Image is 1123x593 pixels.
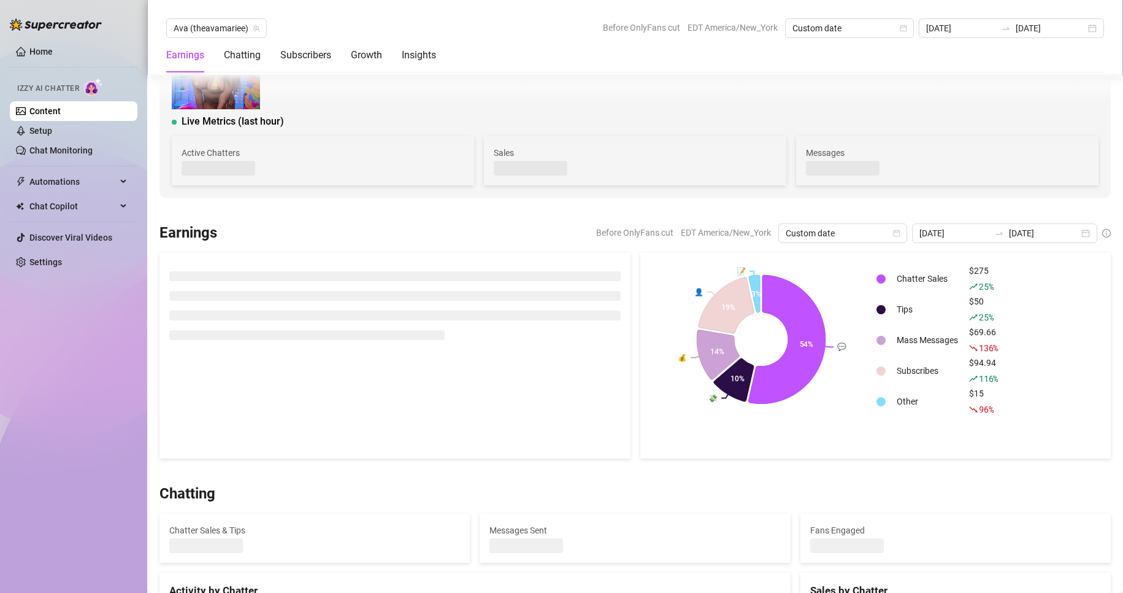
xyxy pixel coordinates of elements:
[10,18,102,31] img: logo-BBDzfeDw.svg
[280,48,331,63] div: Subscribers
[893,230,900,237] span: calendar
[16,177,26,187] span: thunderbolt
[182,146,464,160] span: Active Chatters
[1001,23,1011,33] span: to
[169,524,460,537] span: Chatter Sales & Tips
[979,311,993,323] span: 25 %
[489,524,780,537] span: Messages Sent
[892,295,963,324] td: Tips
[1102,229,1111,238] span: info-circle
[969,325,998,355] div: $69.66
[29,233,112,242] a: Discover Viral Videos
[29,257,62,267] a: Settings
[678,353,687,362] text: 💰
[994,228,1004,238] span: to
[84,78,103,96] img: AI Chatter
[810,524,1101,537] span: Fans Engaged
[603,18,680,37] span: Before OnlyFans cut
[969,295,998,324] div: $50
[17,83,79,95] span: Izzy AI Chatter
[979,281,993,292] span: 25 %
[351,48,382,63] div: Growth
[29,126,52,136] a: Setup
[892,387,963,416] td: Other
[969,344,978,352] span: fall
[159,484,215,504] h3: Chatting
[792,19,906,37] span: Custom date
[837,343,846,352] text: 💬
[737,266,746,276] text: 📝
[969,374,978,383] span: rise
[688,18,778,37] span: EDT America/New_York
[681,223,771,242] span: EDT America/New_York
[900,25,907,32] span: calendar
[29,47,53,56] a: Home
[969,282,978,291] span: rise
[174,19,259,37] span: Ava (theavamariee)
[402,48,436,63] div: Insights
[969,405,978,414] span: fall
[1001,23,1011,33] span: swap-right
[29,106,61,116] a: Content
[919,227,989,240] input: Start date
[16,202,24,211] img: Chat Copilot
[969,356,998,386] div: $94.94
[1009,227,1079,240] input: End date
[806,146,1089,160] span: Messages
[708,393,718,403] text: 💸
[182,114,284,129] span: Live Metrics (last hour)
[969,387,998,416] div: $15
[892,264,963,293] td: Chatter Sales
[166,48,204,63] div: Earnings
[994,228,1004,238] span: swap-right
[969,313,978,322] span: rise
[892,325,963,355] td: Mass Messages
[29,196,117,216] span: Chat Copilot
[926,21,996,35] input: Start date
[253,25,260,32] span: team
[1016,21,1086,35] input: End date
[29,145,93,155] a: Chat Monitoring
[979,373,998,384] span: 116 %
[159,223,217,243] h3: Earnings
[494,146,776,160] span: Sales
[979,342,998,354] span: 136 %
[979,403,993,415] span: 96 %
[29,172,117,192] span: Automations
[969,264,998,293] div: $275
[694,287,703,296] text: 👤
[892,356,963,386] td: Subscribes
[596,223,673,242] span: Before OnlyFans cut
[786,224,900,242] span: Custom date
[224,48,261,63] div: Chatting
